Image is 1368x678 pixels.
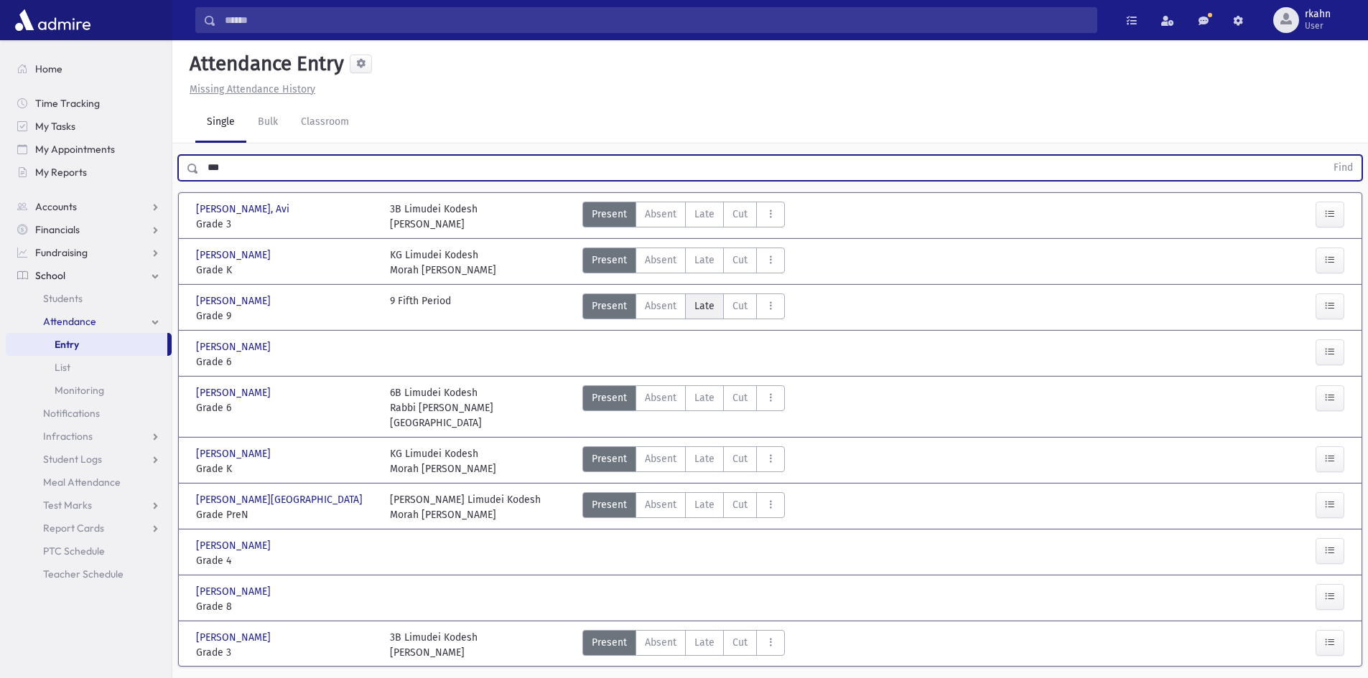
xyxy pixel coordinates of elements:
span: [PERSON_NAME] [196,446,274,461]
span: Infractions [43,430,93,443]
span: Absent [645,497,676,512]
button: Find [1325,156,1362,180]
span: Present [592,451,627,466]
a: Missing Attendance History [184,83,315,95]
span: [PERSON_NAME] [196,385,274,400]
a: Bulk [246,103,289,143]
span: Entry [55,338,79,351]
span: Late [694,451,715,466]
span: Accounts [35,200,77,213]
span: Cut [732,497,748,512]
u: Missing Attendance History [190,83,315,95]
span: Report Cards [43,522,104,535]
span: [PERSON_NAME] [196,248,274,263]
span: Cut [732,390,748,405]
div: [PERSON_NAME] Limudei Kodesh Morah [PERSON_NAME] [390,492,541,522]
span: List [55,361,70,374]
img: AdmirePro [11,6,94,34]
span: Present [592,207,627,222]
span: My Tasks [35,120,75,133]
span: Grade K [196,263,376,278]
span: Grade K [196,461,376,476]
div: KG Limudei Kodesh Morah [PERSON_NAME] [390,446,496,476]
span: Cut [732,635,748,650]
a: Time Tracking [6,92,172,115]
span: Students [43,292,83,305]
a: Classroom [289,103,360,143]
span: School [35,269,65,282]
span: Grade 9 [196,309,376,324]
div: AttTypes [582,446,785,476]
a: My Reports [6,161,172,184]
a: Monitoring [6,379,172,402]
span: Late [694,497,715,512]
span: Present [592,635,627,650]
span: Present [592,497,627,512]
a: Fundraising [6,241,172,264]
span: Monitoring [55,384,104,397]
span: PTC Schedule [43,545,105,557]
span: Teacher Schedule [43,568,124,580]
span: Notifications [43,407,100,420]
span: Absent [645,635,676,650]
a: Financials [6,218,172,241]
span: Cut [732,207,748,222]
span: Cut [732,451,748,466]
div: AttTypes [582,385,785,430]
span: Late [694,390,715,405]
div: KG Limudei Kodesh Morah [PERSON_NAME] [390,248,496,278]
span: Late [694,253,715,268]
a: Notifications [6,402,172,425]
span: Late [694,207,715,222]
span: [PERSON_NAME] [196,293,274,309]
span: Grade 3 [196,217,376,232]
a: Students [6,287,172,310]
span: Test Marks [43,499,92,512]
span: Absent [645,253,676,268]
span: My Reports [35,166,87,179]
a: Home [6,57,172,80]
div: 3B Limudei Kodesh [PERSON_NAME] [390,630,478,660]
input: Search [216,7,1097,33]
span: Late [694,635,715,650]
span: Cut [732,298,748,314]
span: Student Logs [43,453,102,466]
a: Infractions [6,425,172,448]
span: User [1305,20,1331,32]
span: Late [694,298,715,314]
div: AttTypes [582,248,785,278]
span: Absent [645,390,676,405]
span: Grade PreN [196,507,376,522]
a: Student Logs [6,448,172,471]
span: [PERSON_NAME] [196,538,274,553]
span: [PERSON_NAME], Avi [196,202,292,217]
span: [PERSON_NAME] [196,630,274,645]
div: AttTypes [582,202,785,232]
span: Grade 8 [196,599,376,614]
div: 3B Limudei Kodesh [PERSON_NAME] [390,202,478,232]
h5: Attendance Entry [184,52,344,76]
span: Grade 6 [196,354,376,369]
span: Absent [645,298,676,314]
span: Attendance [43,315,96,328]
a: School [6,264,172,287]
a: Accounts [6,195,172,218]
div: AttTypes [582,293,785,324]
a: Attendance [6,310,172,333]
span: Meal Attendance [43,476,121,489]
span: Absent [645,451,676,466]
span: Fundraising [35,246,88,259]
a: Test Marks [6,494,172,517]
span: Grade 3 [196,645,376,660]
span: Home [35,62,62,75]
a: My Tasks [6,115,172,138]
a: Meal Attendance [6,471,172,494]
a: My Appointments [6,138,172,161]
span: Grade 4 [196,553,376,568]
a: Report Cards [6,517,172,540]
span: [PERSON_NAME] [196,584,274,599]
span: [PERSON_NAME] [196,339,274,354]
span: [PERSON_NAME][GEOGRAPHIC_DATA] [196,492,366,507]
span: Present [592,298,627,314]
span: Present [592,390,627,405]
